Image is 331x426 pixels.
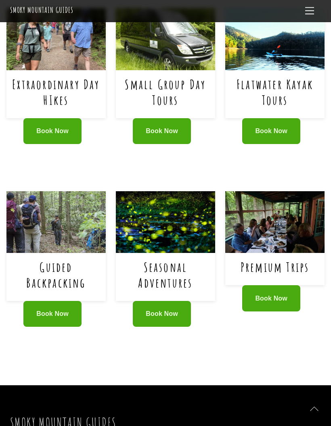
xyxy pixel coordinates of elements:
img: Extraordinary Day HIkes [6,8,106,70]
img: Guided Backpacking [6,191,106,253]
img: Flatwater Kayak Tours [225,8,325,70]
a: Extraordinary Day HIkes [12,76,100,108]
a: Book Now [23,118,82,144]
span: Book Now [146,310,178,317]
a: Book Now [242,285,300,311]
span: Book Now [36,127,69,135]
a: Book Now [23,301,82,327]
a: Book Now [133,118,191,144]
img: Seasonal Adventures [116,191,215,253]
a: Guided Backpacking [26,259,86,290]
span: Book Now [36,310,69,317]
a: Small Group Day Tours [125,76,206,108]
a: Premium Trips [241,259,310,275]
a: Flatwater Kayak Tours [237,76,313,108]
a: Book Now [242,118,300,144]
img: Small Group Day Tours [116,8,215,70]
span: Book Now [146,127,178,135]
img: Premium Trips [225,191,325,253]
span: Book Now [255,127,287,135]
a: Book Now [133,301,191,327]
span: Book Now [255,295,287,302]
a: Seasonal Adventures [138,259,193,290]
a: Smoky Mountain Guides [10,5,73,15]
a: Menu [302,3,318,19]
